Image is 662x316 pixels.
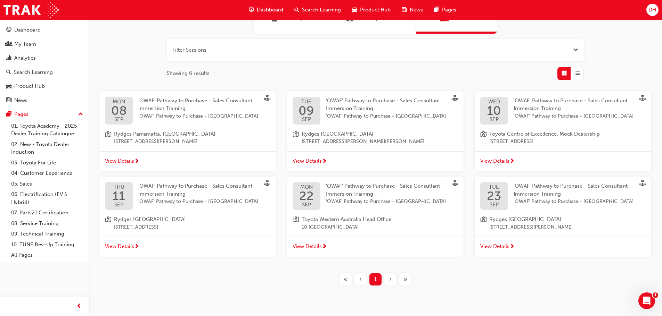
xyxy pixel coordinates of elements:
[514,112,635,120] span: 'OWAF' Pathway to Purchase - [GEOGRAPHIC_DATA]
[138,112,259,120] span: 'OWAF' Pathway to Purchase - [GEOGRAPHIC_DATA]
[475,91,651,171] button: WED10SEP'OWAF' Pathway to Purchase - Sales Consultant Immersion Training'OWAF' Pathway to Purchas...
[480,157,509,165] span: View Details
[489,223,573,231] span: [STREET_ADDRESS][PERSON_NAME]
[299,190,314,202] span: 22
[3,108,86,121] button: Pages
[452,180,458,188] span: sessionType_FACE_TO_FACE-icon
[452,95,458,103] span: sessionType_FACE_TO_FACE-icon
[8,218,86,229] a: 08. Service Training
[264,95,270,103] span: sessionType_FACE_TO_FACE-icon
[111,104,127,117] span: 08
[403,275,407,283] span: »
[3,38,86,51] a: My Team
[374,275,377,283] span: 1
[105,157,134,165] span: View Details
[638,292,655,309] iframe: Intercom live chat
[6,69,11,76] span: search-icon
[293,97,458,125] a: TUE09SEP'OWAF' Pathway to Purchase - Sales Consultant Immersion Training'OWAF' Pathway to Purchas...
[105,215,111,231] span: location-icon
[287,177,464,257] button: MON22SEP'OWAF' Pathway to Purchase - Sales Consultant Immersion Training'OWAF' Pathway to Purchas...
[264,180,270,188] span: sessionType_FACE_TO_FACE-icon
[475,177,651,257] button: TUE23SEP'OWAF' Pathway to Purchase - Sales Consultant Immersion Training'OWAF' Pathway to Purchas...
[475,237,651,257] a: View Details
[6,111,11,118] span: pages-icon
[114,223,186,231] span: [STREET_ADDRESS]
[489,130,600,138] span: Toyota Centre of Excellence, Mock Dealership
[99,237,276,257] a: View Details
[105,182,270,210] a: THU11SEP'OWAF' Pathway to Purchase - Sales Consultant Immersion Training'OWAF' Pathway to Purchas...
[8,189,86,207] a: 06. Electrification (EV & Hybrid)
[257,6,283,14] span: Dashboard
[480,130,646,146] a: location-iconToyota Centre of Excellence, Mock Dealership[STREET_ADDRESS]
[287,237,464,257] a: View Details
[487,104,501,117] span: 10
[489,138,600,146] span: [STREET_ADDRESS]
[3,2,59,18] img: Trak
[487,185,501,190] span: TUE
[326,112,447,120] span: 'OWAF' Pathway to Purchase - [GEOGRAPHIC_DATA]
[326,183,440,197] span: 'OWAF' Pathway to Purchase - Sales Consultant Immersion Training
[487,190,501,202] span: 23
[8,121,86,139] a: 01. Toyota Academy - 2025 Dealer Training Catalogue
[302,223,391,231] span: 10 [GEOGRAPHIC_DATA]
[302,6,341,14] span: Search Learning
[396,3,428,17] a: news-iconNews
[514,198,635,206] span: 'OWAF' Pathway to Purchase - [GEOGRAPHIC_DATA]
[111,117,127,122] span: SEP
[134,244,139,250] span: next-icon
[480,215,487,231] span: location-icon
[487,99,501,104] span: WED
[289,3,346,17] a: search-iconSearch Learning
[299,99,314,104] span: TUE
[287,151,464,171] a: View Details
[78,110,83,119] span: up-icon
[441,15,448,23] span: Sessions
[14,82,45,90] div: Product Hub
[360,6,391,14] span: Product Hub
[322,159,327,165] span: next-icon
[287,91,464,171] button: TUE09SEP'OWAF' Pathway to Purchase - Sales Consultant Immersion Training'OWAF' Pathway to Purchas...
[299,202,314,207] span: SEP
[299,104,314,117] span: 09
[293,215,458,231] a: location-iconToyota Western Australia Head Office10 [GEOGRAPHIC_DATA]
[480,97,646,125] a: WED10SEP'OWAF' Pathway to Purchase - Sales Consultant Immersion Training'OWAF' Pathway to Purchas...
[167,69,210,77] span: Showing 6 results
[14,54,36,62] div: Analytics
[105,97,270,125] a: MON08SEP'OWAF' Pathway to Purchase - Sales Consultant Immersion Training'OWAF' Pathway to Purchas...
[99,151,276,171] a: View Details
[14,68,53,76] div: Search Learning
[105,130,270,146] a: location-iconRydges Parramatta, [GEOGRAPHIC_DATA][STREET_ADDRESS][PERSON_NAME]
[646,4,659,16] button: DH
[3,66,86,79] a: Search Learning
[8,179,86,189] a: 05. Sales
[105,130,111,146] span: location-icon
[114,215,186,223] span: Rydges [GEOGRAPHIC_DATA]
[293,215,299,231] span: location-icon
[302,215,391,223] span: Toyota Western Australia Head Office
[8,139,86,157] a: 02. New - Toyota Dealer Induction
[3,24,86,36] a: Dashboard
[111,99,127,104] span: MON
[514,183,628,197] span: 'OWAF' Pathway to Purchase - Sales Consultant Immersion Training
[402,6,407,14] span: news-icon
[293,130,458,146] a: location-iconRydges [GEOGRAPHIC_DATA][STREET_ADDRESS][PERSON_NAME][PERSON_NAME]
[105,242,134,250] span: View Details
[359,275,362,283] span: ‹
[344,275,348,283] span: «
[6,83,11,89] span: car-icon
[573,46,578,54] span: Open the filter
[509,159,515,165] span: next-icon
[383,273,398,285] button: Next page
[14,110,28,118] div: Pages
[134,159,139,165] span: next-icon
[489,215,573,223] span: Rydges [GEOGRAPHIC_DATA]
[653,292,658,298] span: 1
[3,52,86,65] a: Analytics
[302,130,424,138] span: Rydges [GEOGRAPHIC_DATA]
[113,185,125,190] span: THU
[3,80,86,93] a: Product Hub
[480,182,646,210] a: TUE23SEP'OWAF' Pathway to Purchase - Sales Consultant Immersion Training'OWAF' Pathway to Purchas...
[480,242,509,250] span: View Details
